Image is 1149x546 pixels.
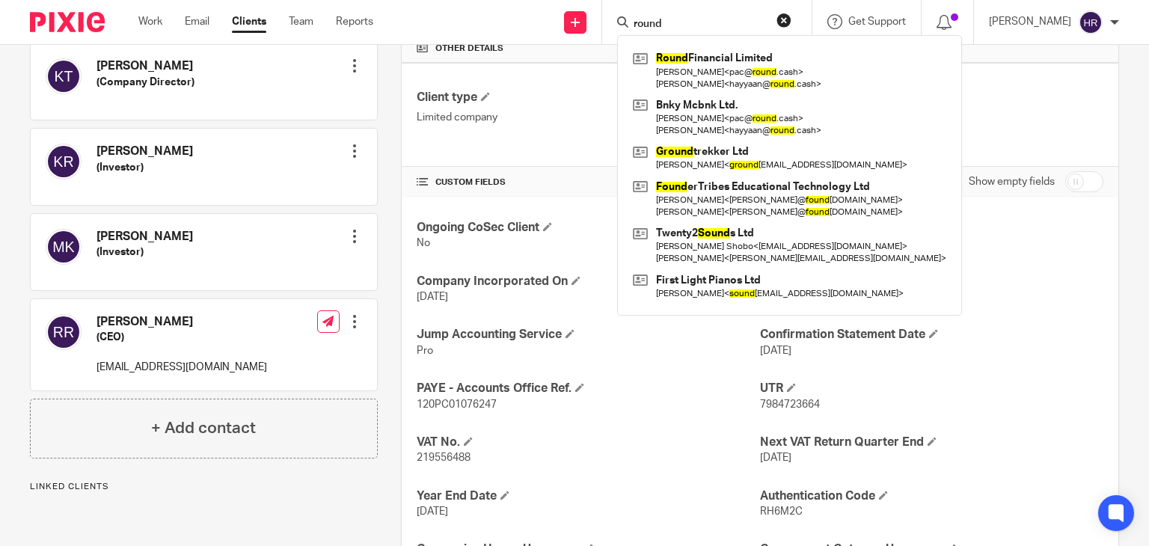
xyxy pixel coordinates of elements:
[760,327,1103,343] h4: Confirmation Statement Date
[96,58,194,74] h4: [PERSON_NAME]
[760,506,803,517] span: RH6M2C
[435,43,503,55] span: Other details
[417,220,760,236] h4: Ongoing CoSec Client
[760,488,1103,504] h4: Authentication Code
[417,327,760,343] h4: Jump Accounting Service
[417,435,760,450] h4: VAT No.
[632,18,767,31] input: Search
[417,453,471,463] span: 219556488
[96,314,267,330] h4: [PERSON_NAME]
[336,14,373,29] a: Reports
[46,58,82,94] img: svg%3E
[151,417,256,440] h4: + Add contact
[417,292,448,302] span: [DATE]
[760,399,820,410] span: 7984723664
[46,144,82,180] img: svg%3E
[46,314,82,350] img: svg%3E
[1079,10,1103,34] img: svg%3E
[96,160,193,175] h5: (Investor)
[848,16,906,27] span: Get Support
[989,14,1071,29] p: [PERSON_NAME]
[417,274,760,289] h4: Company Incorporated On
[417,238,430,248] span: No
[417,90,760,105] h4: Client type
[776,13,791,28] button: Clear
[760,381,1103,396] h4: UTR
[417,506,448,517] span: [DATE]
[760,346,791,356] span: [DATE]
[30,12,105,32] img: Pixie
[417,177,760,188] h4: CUSTOM FIELDS
[96,75,194,90] h5: (Company Director)
[760,435,1103,450] h4: Next VAT Return Quarter End
[760,453,791,463] span: [DATE]
[417,488,760,504] h4: Year End Date
[417,381,760,396] h4: PAYE - Accounts Office Ref.
[96,229,193,245] h4: [PERSON_NAME]
[185,14,209,29] a: Email
[969,174,1055,189] label: Show empty fields
[417,110,760,125] p: Limited company
[96,245,193,260] h5: (Investor)
[96,330,267,345] h5: (CEO)
[30,481,378,493] p: Linked clients
[96,144,193,159] h4: [PERSON_NAME]
[417,346,433,356] span: Pro
[46,229,82,265] img: svg%3E
[232,14,266,29] a: Clients
[96,360,267,375] p: [EMAIL_ADDRESS][DOMAIN_NAME]
[138,14,162,29] a: Work
[417,399,497,410] span: 120PC01076247
[289,14,313,29] a: Team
